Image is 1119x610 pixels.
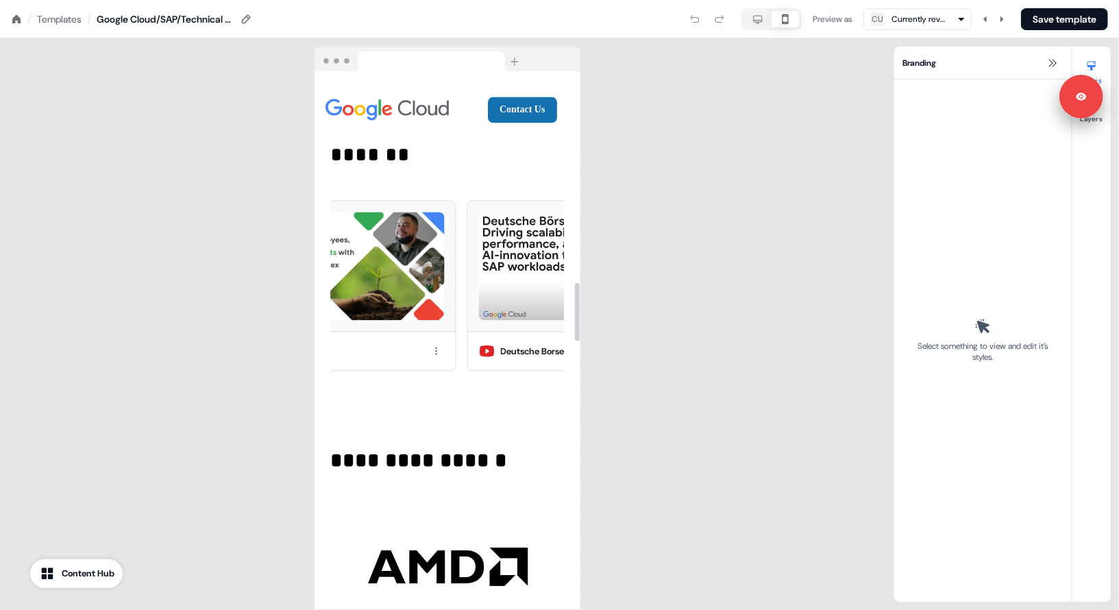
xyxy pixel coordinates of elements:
[478,212,672,321] img: Deutsche Borse
[1021,8,1108,30] button: Save template
[863,8,972,30] button: CUCurrently reviewing new employment opps
[449,93,569,125] div: Contact Us
[488,97,557,123] button: Contact Us
[315,47,525,72] img: Browser topbar
[325,82,449,137] img: Image
[27,12,32,27] div: /
[1072,55,1111,85] button: Styles
[891,12,946,26] div: Currently reviewing new employment opps
[813,12,852,26] div: Preview as
[872,12,884,26] div: CU
[87,12,91,27] div: /
[500,345,564,358] div: Deutsche Borse
[331,192,564,380] div: SuzanoDeutsche BorseDeutsche Borse
[251,212,444,321] img: Suzano
[37,12,82,26] a: Templates
[97,12,234,26] div: Google Cloud/SAP/Technical v2.5
[913,341,1053,363] div: Select something to view and edit it’s styles.
[894,47,1072,80] div: Branding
